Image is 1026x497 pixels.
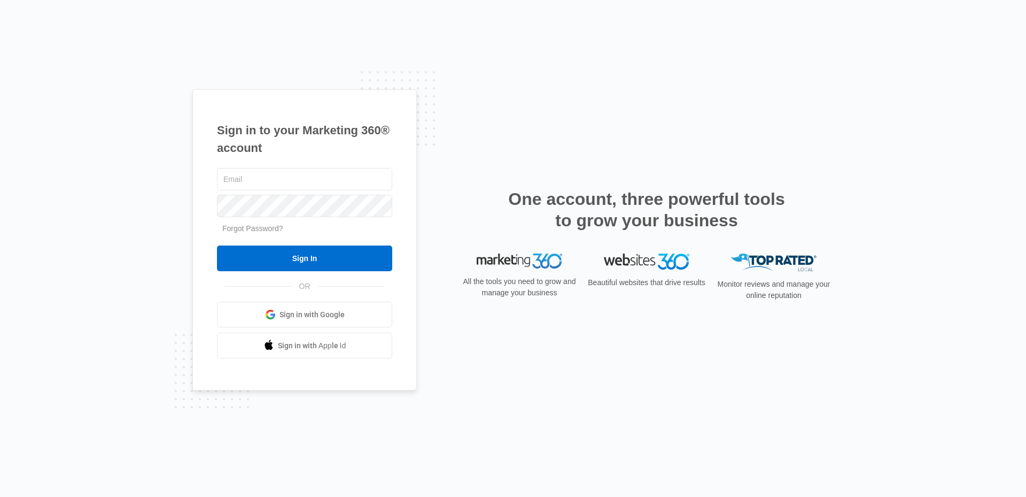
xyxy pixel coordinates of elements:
[714,279,834,301] p: Monitor reviews and manage your online reputation
[587,277,706,288] p: Beautiful websites that drive results
[477,254,562,269] img: Marketing 360
[292,281,318,292] span: OR
[604,254,689,269] img: Websites 360
[217,333,392,358] a: Sign in with Apple Id
[731,254,817,271] img: Top Rated Local
[217,302,392,327] a: Sign in with Google
[217,246,392,271] input: Sign In
[460,276,579,299] p: All the tools you need to grow and manage your business
[217,168,392,190] input: Email
[505,188,788,231] h2: One account, three powerful tools to grow your business
[222,224,283,233] a: Forgot Password?
[279,309,345,320] span: Sign in with Google
[278,340,346,351] span: Sign in with Apple Id
[217,121,392,157] h1: Sign in to your Marketing 360® account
